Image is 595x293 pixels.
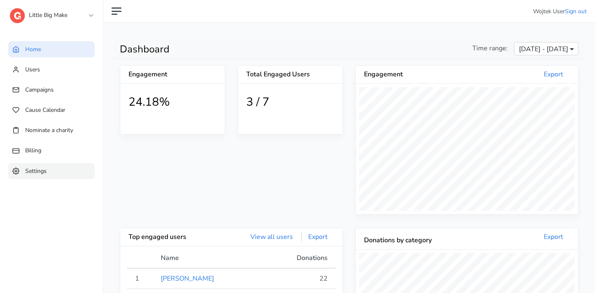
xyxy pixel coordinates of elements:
h5: Engagement [364,71,467,78]
h5: Top engaged users [129,233,231,241]
a: Billing [8,142,95,158]
a: Sign out [565,7,587,15]
td: 1 [127,268,156,289]
span: Cause Calendar [25,106,65,114]
a: View all users [244,232,300,241]
h1: 3 / 7 [246,95,334,109]
a: Nominate a charity [8,122,95,138]
td: 22 [262,268,336,289]
span: Home [25,45,41,53]
span: Billing [25,146,41,154]
a: Users [8,61,95,78]
a: Export [537,232,570,241]
a: [PERSON_NAME] [161,274,214,283]
h1: 24.18% [129,95,217,109]
span: Users [25,66,40,73]
th: Name [156,253,262,268]
h5: Total Engaged Users [246,71,334,78]
a: Settings [8,163,95,179]
h5: Engagement [129,71,173,78]
span: Settings [25,167,47,175]
th: Donations [262,253,336,268]
a: Export [301,232,334,241]
a: Home [8,41,95,57]
a: Export [537,70,570,79]
h1: Dashboard [120,43,343,55]
a: Campaigns [8,82,95,98]
span: [DATE] - [DATE] [519,44,568,54]
h5: Donations by category [364,236,467,244]
li: Wojtek User [533,7,587,16]
span: Time range: [472,43,508,53]
a: Cause Calendar [8,102,95,118]
img: logo-dashboard-4662da770dd4bea1a8774357aa970c5cb092b4650ab114813ae74da458e76571.svg [10,8,25,23]
span: Campaigns [25,86,54,94]
a: Little Big Make [10,6,93,21]
span: Nominate a charity [25,126,73,134]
